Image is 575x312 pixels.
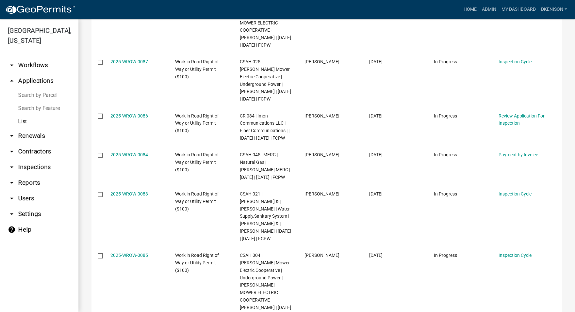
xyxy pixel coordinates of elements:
[304,191,339,196] span: Scott Peterson
[434,253,457,258] span: In Progress
[369,113,383,118] span: 08/19/2025
[240,152,290,179] span: CSAH 045 | MERC | Natural Gas | THOMAS WOOD MERC | 08/14/2025 | 08/30/2025 | FCPW
[434,191,457,196] span: In Progress
[479,3,499,16] a: Admin
[8,226,16,234] i: help
[369,253,383,258] span: 08/08/2025
[499,191,532,196] a: Inspection Cycle
[499,3,538,16] a: My Dashboard
[538,3,570,16] a: dkenison
[175,152,219,172] span: Work in Road Right of Way or Utility Permit ($100)
[369,191,383,196] span: 08/13/2025
[434,59,457,64] span: In Progress
[499,59,532,64] a: Inspection Cycle
[110,191,148,196] a: 2025-WROW-0083
[461,3,479,16] a: Home
[175,113,219,133] span: Work in Road Right of Way or Utility Permit ($100)
[499,152,538,157] a: Payment by Invoice
[110,113,148,118] a: 2025-WROW-0086
[8,132,16,140] i: arrow_drop_down
[175,191,219,211] span: Work in Road Right of Way or Utility Permit ($100)
[8,148,16,155] i: arrow_drop_down
[8,77,16,85] i: arrow_drop_up
[499,253,532,258] a: Inspection Cycle
[175,59,219,79] span: Work in Road Right of Way or Utility Permit ($100)
[110,59,148,64] a: 2025-WROW-0087
[8,163,16,171] i: arrow_drop_down
[8,210,16,218] i: arrow_drop_down
[240,59,291,101] span: CSAH 025 | Freeborn Mower Electric Cooperative | Underground Power | MARK WHITE | 08/28/2025 | 08...
[499,113,545,126] a: Review Application For Inspection
[110,152,148,157] a: 2025-WROW-0084
[110,253,148,258] a: 2025-WROW-0085
[304,113,339,118] span: Joe Meyers
[240,113,289,141] span: CR 084 | Imon Communications LLC | Fiber Communications | | 09/15/2025 | 09/17/2025 | FCPW
[369,59,383,64] span: 08/22/2025
[304,253,339,258] span: JOHN KALIS
[304,59,339,64] span: MARK WHITE
[8,179,16,187] i: arrow_drop_down
[8,195,16,202] i: arrow_drop_down
[434,152,457,157] span: In Progress
[175,253,219,273] span: Work in Road Right of Way or Utility Permit ($100)
[369,152,383,157] span: 08/13/2025
[304,152,339,157] span: Thomas Wood
[240,191,291,241] span: CSAH 021 | PETERSON,SCOTT & | ANALYNN PETERSON | Water Supply,Sanitary System | PETERSON,SCOTT & ...
[8,61,16,69] i: arrow_drop_down
[434,113,457,118] span: In Progress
